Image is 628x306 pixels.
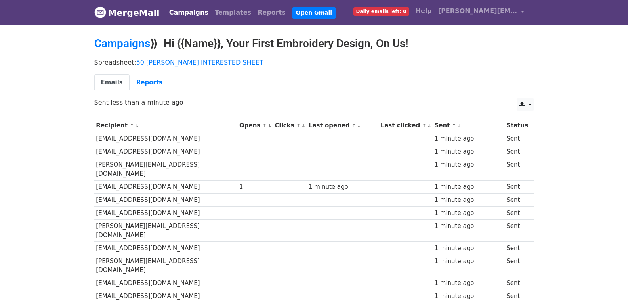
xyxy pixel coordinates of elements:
a: ↓ [357,123,361,129]
td: Sent [504,194,530,207]
img: MergeMail logo [94,6,106,18]
a: ↓ [267,123,272,129]
a: Emails [94,74,130,91]
a: Help [412,3,435,19]
div: 1 minute ago [434,182,502,192]
td: [EMAIL_ADDRESS][DOMAIN_NAME] [94,241,238,255]
td: [EMAIL_ADDRESS][DOMAIN_NAME] [94,207,238,220]
a: ↑ [296,123,301,129]
div: 1 minute ago [434,209,502,218]
th: Status [504,119,530,132]
div: 1 minute ago [434,160,502,169]
a: ↑ [130,123,134,129]
p: Spreadsheet: [94,58,534,67]
div: 1 minute ago [434,147,502,156]
td: Sent [504,277,530,290]
td: Sent [504,241,530,255]
div: 1 minute ago [309,182,377,192]
a: ↓ [302,123,306,129]
td: Sent [504,145,530,158]
td: Sent [504,207,530,220]
div: 1 minute ago [434,279,502,288]
a: Campaigns [166,5,212,21]
h2: ⟫ Hi {{Name}}, Your First Embroidery Design, On Us! [94,37,534,50]
td: [EMAIL_ADDRESS][DOMAIN_NAME] [94,132,238,145]
a: ↓ [427,123,431,129]
a: ↑ [352,123,356,129]
a: ↑ [422,123,426,129]
th: Clicks [273,119,307,132]
div: 1 minute ago [434,222,502,231]
th: Last opened [307,119,379,132]
a: 50 [PERSON_NAME] INTERESTED SHEET [136,59,263,66]
a: Open Gmail [292,7,336,19]
td: [EMAIL_ADDRESS][DOMAIN_NAME] [94,145,238,158]
span: [PERSON_NAME][EMAIL_ADDRESS][DOMAIN_NAME] [438,6,517,16]
td: [EMAIL_ADDRESS][DOMAIN_NAME] [94,290,238,303]
td: [PERSON_NAME][EMAIL_ADDRESS][DOMAIN_NAME] [94,220,238,242]
a: Templates [212,5,254,21]
a: ↓ [457,123,461,129]
td: Sent [504,255,530,277]
td: [PERSON_NAME][EMAIL_ADDRESS][DOMAIN_NAME] [94,255,238,277]
a: [PERSON_NAME][EMAIL_ADDRESS][DOMAIN_NAME] [435,3,528,22]
div: 1 minute ago [434,257,502,266]
td: [EMAIL_ADDRESS][DOMAIN_NAME] [94,277,238,290]
a: ↑ [452,123,456,129]
a: Daily emails left: 0 [350,3,412,19]
th: Sent [433,119,505,132]
td: [EMAIL_ADDRESS][DOMAIN_NAME] [94,180,238,193]
div: 1 minute ago [434,292,502,301]
a: ↓ [135,123,139,129]
div: 1 minute ago [434,196,502,205]
td: Sent [504,220,530,242]
span: Daily emails left: 0 [353,7,409,16]
td: Sent [504,132,530,145]
th: Recipient [94,119,238,132]
p: Sent less than a minute ago [94,98,534,106]
th: Last clicked [379,119,433,132]
a: Campaigns [94,37,150,50]
td: Sent [504,180,530,193]
td: [PERSON_NAME][EMAIL_ADDRESS][DOMAIN_NAME] [94,158,238,181]
a: Reports [130,74,169,91]
a: MergeMail [94,4,160,21]
th: Opens [237,119,273,132]
td: Sent [504,290,530,303]
div: 1 [239,182,271,192]
td: [EMAIL_ADDRESS][DOMAIN_NAME] [94,194,238,207]
div: 1 minute ago [434,244,502,253]
a: Reports [254,5,289,21]
div: 1 minute ago [434,134,502,143]
td: Sent [504,158,530,181]
a: ↑ [262,123,267,129]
